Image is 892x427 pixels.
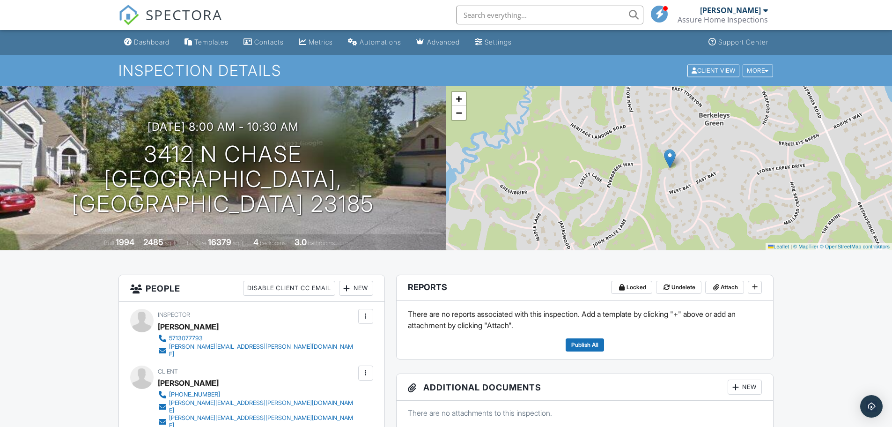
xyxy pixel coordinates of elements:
a: 5713077793 [158,334,356,343]
div: Assure Home Inspections [678,15,768,24]
div: [PHONE_NUMBER] [169,391,220,398]
div: 4 [253,237,258,247]
div: Contacts [254,38,284,46]
a: [PERSON_NAME][EMAIL_ADDRESS][PERSON_NAME][DOMAIN_NAME] [158,399,356,414]
div: Settings [485,38,512,46]
div: Dashboard [134,38,170,46]
a: Client View [686,67,742,74]
span: Client [158,368,178,375]
a: Automations (Basic) [344,34,405,51]
a: [PERSON_NAME][EMAIL_ADDRESS][PERSON_NAME][DOMAIN_NAME] [158,343,356,358]
div: [PERSON_NAME] [158,376,219,390]
div: [PERSON_NAME] [158,320,219,334]
span: | [790,244,792,249]
div: New [728,380,762,395]
div: [PERSON_NAME] [700,6,761,15]
a: Zoom out [452,106,466,120]
div: New [339,281,373,296]
a: © MapTiler [793,244,818,249]
a: Templates [181,34,232,51]
h3: Additional Documents [397,374,774,401]
div: Open Intercom Messenger [860,395,883,418]
a: Contacts [240,34,288,51]
span: bedrooms [260,240,286,247]
span: SPECTORA [146,5,222,24]
span: bathrooms [308,240,335,247]
div: Advanced [427,38,460,46]
a: Metrics [295,34,337,51]
img: Marker [664,149,676,168]
a: Advanced [413,34,464,51]
a: Settings [471,34,516,51]
div: 16379 [208,237,231,247]
div: [PERSON_NAME][EMAIL_ADDRESS][PERSON_NAME][DOMAIN_NAME] [169,343,356,358]
div: Support Center [718,38,768,46]
h3: People [119,275,384,302]
div: Metrics [309,38,333,46]
div: Templates [194,38,229,46]
div: Automations [360,38,401,46]
div: 5713077793 [169,335,203,342]
a: Support Center [705,34,772,51]
div: Client View [687,64,739,77]
div: Disable Client CC Email [243,281,335,296]
input: Search everything... [456,6,643,24]
img: The Best Home Inspection Software - Spectora [118,5,139,25]
a: © OpenStreetMap contributors [820,244,890,249]
div: 1994 [116,237,134,247]
h1: 3412 N Chase [GEOGRAPHIC_DATA], [GEOGRAPHIC_DATA] 23185 [15,142,431,216]
span: Built [104,240,114,247]
div: 2485 [143,237,163,247]
a: SPECTORA [118,13,222,32]
span: Inspector [158,311,190,318]
p: There are no attachments to this inspection. [408,408,762,418]
div: More [743,64,773,77]
h3: [DATE] 8:00 am - 10:30 am [147,120,299,133]
span: Lot Size [187,240,206,247]
span: sq.ft. [233,240,244,247]
a: [PHONE_NUMBER] [158,390,356,399]
a: Leaflet [768,244,789,249]
div: [PERSON_NAME][EMAIL_ADDRESS][PERSON_NAME][DOMAIN_NAME] [169,399,356,414]
div: 3.0 [295,237,307,247]
span: sq. ft. [165,240,178,247]
h1: Inspection Details [118,62,774,79]
a: Dashboard [120,34,173,51]
a: Zoom in [452,92,466,106]
span: + [456,93,462,105]
span: − [456,107,462,119]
